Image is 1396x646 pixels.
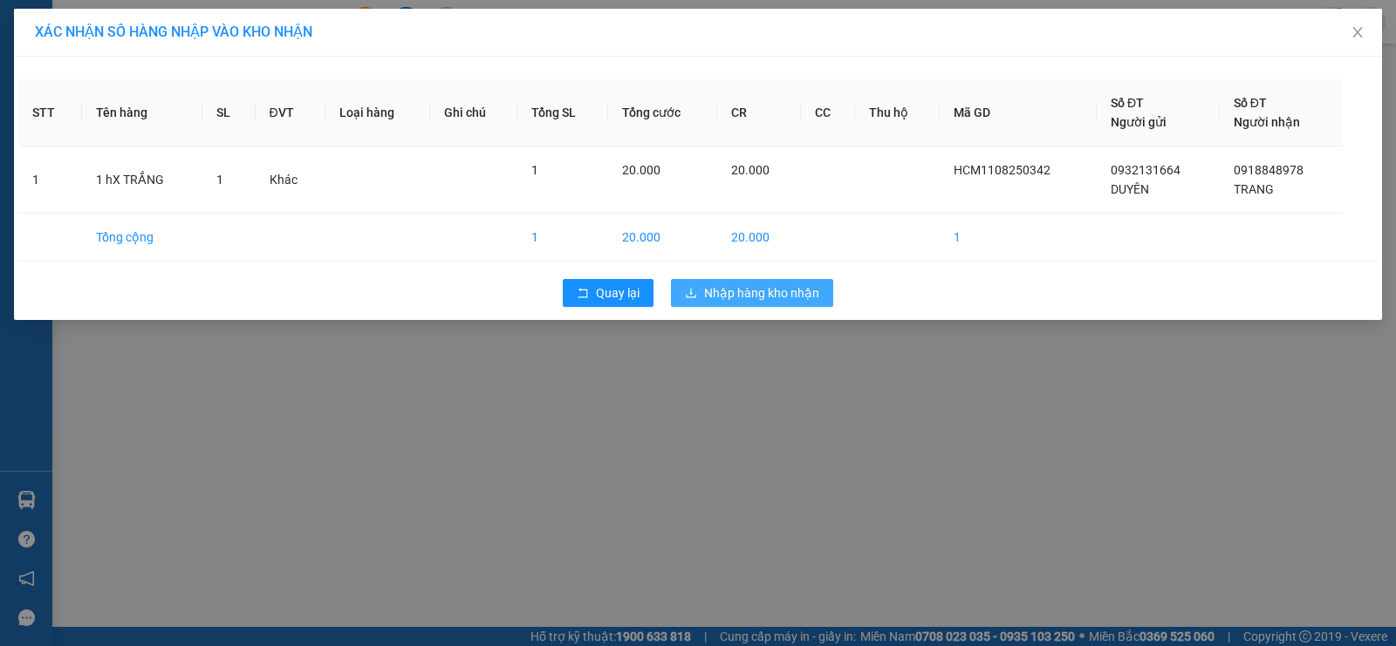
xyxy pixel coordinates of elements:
[940,79,1097,146] th: Mã GD
[256,79,325,146] th: ĐVT
[18,146,82,214] td: 1
[563,279,654,307] button: rollbackQuay lại
[82,146,202,214] td: 1 hX TRẮNG
[82,214,202,262] td: Tổng cộng
[608,79,716,146] th: Tổng cước
[216,173,223,187] span: 1
[1111,163,1180,177] span: 0932131664
[18,79,82,146] th: STT
[577,287,589,301] span: rollback
[1234,163,1304,177] span: 0918848978
[256,146,325,214] td: Khác
[1111,182,1149,196] span: DUYÊN
[622,163,660,177] span: 20.000
[731,163,770,177] span: 20.000
[1234,115,1300,129] span: Người nhận
[717,79,801,146] th: CR
[325,79,429,146] th: Loại hàng
[531,163,538,177] span: 1
[517,79,608,146] th: Tổng SL
[517,214,608,262] td: 1
[704,283,819,303] span: Nhập hàng kho nhận
[608,214,716,262] td: 20.000
[1351,25,1365,39] span: close
[430,79,518,146] th: Ghi chú
[940,214,1097,262] td: 1
[596,283,640,303] span: Quay lại
[1234,182,1274,196] span: TRANG
[82,79,202,146] th: Tên hàng
[685,287,697,301] span: download
[1234,96,1267,110] span: Số ĐT
[35,24,312,40] span: XÁC NHẬN SỐ HÀNG NHẬP VÀO KHO NHẬN
[1333,9,1382,58] button: Close
[855,79,940,146] th: Thu hộ
[1111,96,1144,110] span: Số ĐT
[671,279,833,307] button: downloadNhập hàng kho nhận
[1111,115,1167,129] span: Người gửi
[954,163,1050,177] span: HCM1108250342
[202,79,255,146] th: SL
[717,214,801,262] td: 20.000
[801,79,856,146] th: CC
